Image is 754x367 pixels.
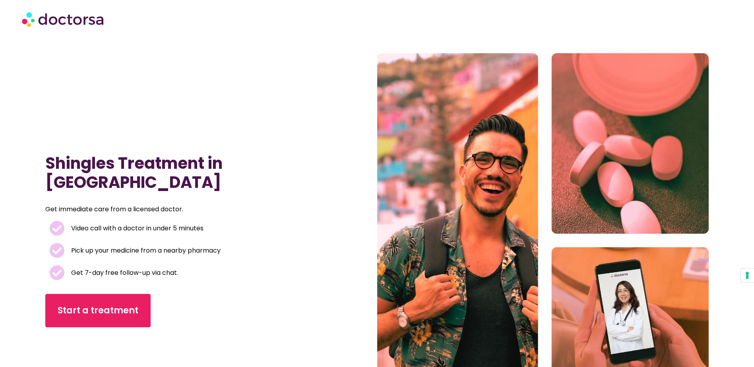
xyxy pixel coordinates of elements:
[58,304,138,317] span: Start a treatment
[69,267,178,278] span: Get 7-day free follow-up via chat.
[45,154,327,192] h1: Shingles Treatment in [GEOGRAPHIC_DATA]
[45,204,308,215] p: Get immediate care from a licensed doctor.
[740,268,754,282] button: Your consent preferences for tracking technologies
[69,223,204,234] span: Video call with a doctor in under 5 minutes
[45,294,151,327] a: Start a treatment
[69,245,221,256] span: Pick up your medicine from a nearby pharmacy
